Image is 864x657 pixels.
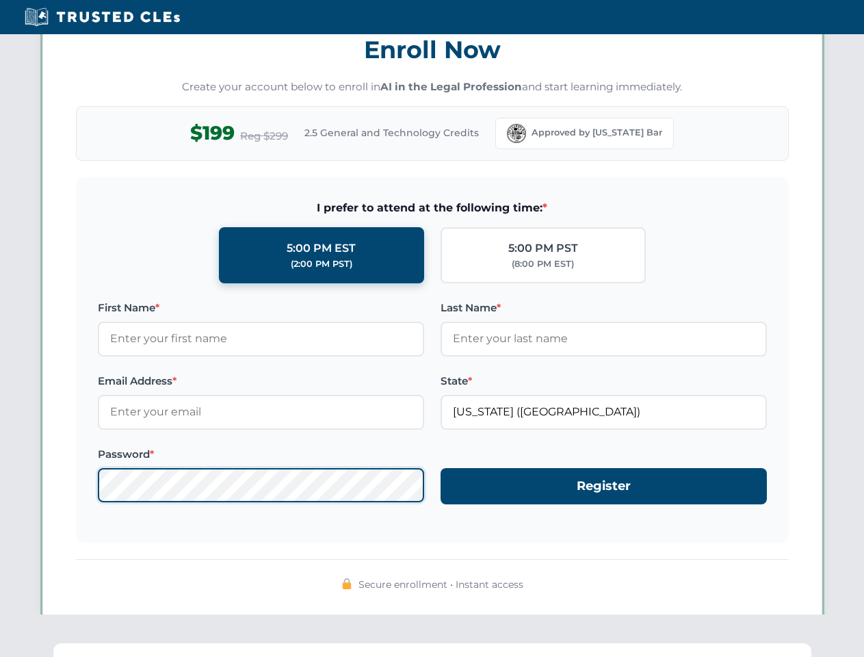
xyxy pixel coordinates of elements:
[98,322,424,356] input: Enter your first name
[304,125,479,140] span: 2.5 General and Technology Credits
[358,577,523,592] span: Secure enrollment • Instant access
[98,300,424,316] label: First Name
[98,395,424,429] input: Enter your email
[98,373,424,389] label: Email Address
[21,7,184,27] img: Trusted CLEs
[507,124,526,143] img: Florida Bar
[380,80,522,93] strong: AI in the Legal Profession
[190,118,235,149] span: $199
[441,300,767,316] label: Last Name
[76,79,789,95] p: Create your account below to enroll in and start learning immediately.
[441,395,767,429] input: Florida (FL)
[441,373,767,389] label: State
[441,322,767,356] input: Enter your last name
[341,578,352,589] img: 🔒
[441,468,767,504] button: Register
[287,240,356,257] div: 5:00 PM EST
[508,240,578,257] div: 5:00 PM PST
[98,199,767,217] span: I prefer to attend at the following time:
[76,28,789,71] h3: Enroll Now
[532,126,662,140] span: Approved by [US_STATE] Bar
[291,257,352,271] div: (2:00 PM PST)
[98,446,424,463] label: Password
[512,257,574,271] div: (8:00 PM EST)
[240,128,288,144] span: Reg $299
